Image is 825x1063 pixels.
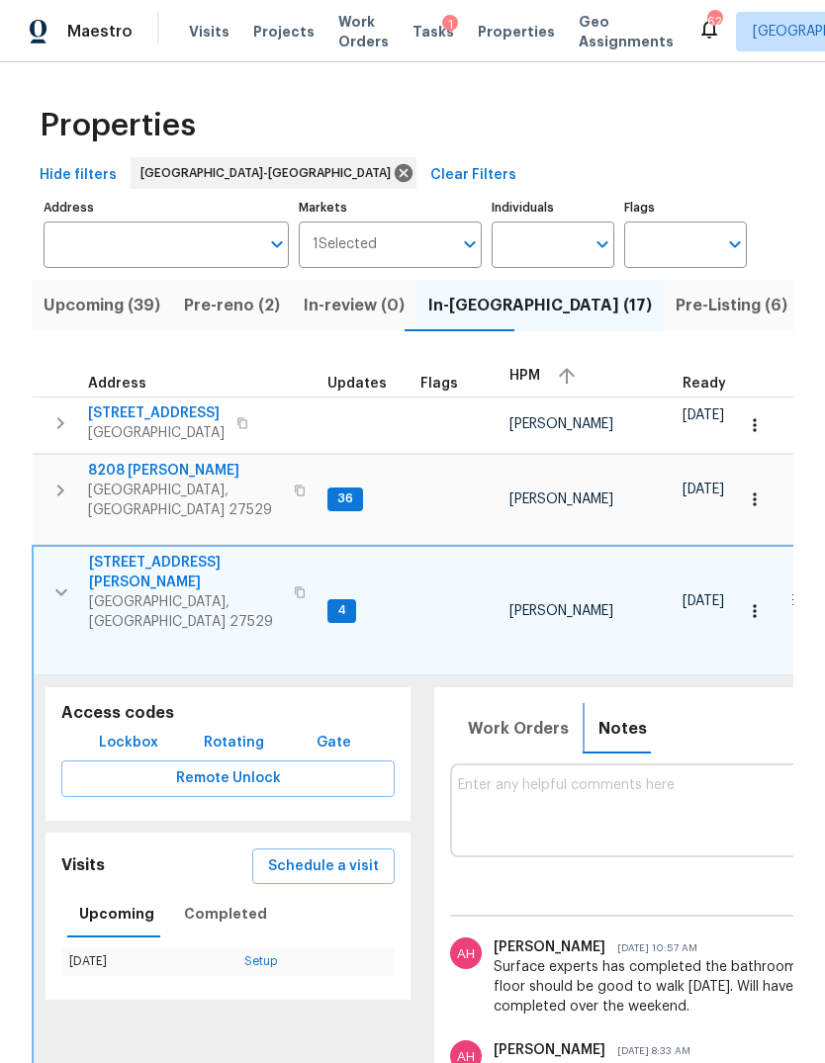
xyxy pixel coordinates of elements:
span: [GEOGRAPHIC_DATA]-[GEOGRAPHIC_DATA] [140,163,399,183]
button: Open [721,230,749,258]
span: Projects [253,22,315,42]
span: Upcoming [79,902,154,927]
span: [DATE] [683,483,724,496]
button: Open [263,230,291,258]
button: Open [589,230,616,258]
span: Properties [478,22,555,42]
label: Individuals [492,202,614,214]
span: Clear Filters [430,163,516,188]
span: Work Orders [338,12,389,51]
span: [STREET_ADDRESS] [88,403,225,423]
button: Lockbox [91,725,166,761]
label: Markets [299,202,483,214]
span: In-review (0) [304,292,405,319]
div: [GEOGRAPHIC_DATA]-[GEOGRAPHIC_DATA] [131,157,416,189]
span: Work Orders [468,715,569,743]
span: 36 [329,490,361,507]
span: [PERSON_NAME] [509,492,613,506]
span: Pre-reno (2) [184,292,280,319]
span: Upcoming (39) [44,292,160,319]
span: Notes [598,715,647,743]
button: Rotating [196,725,272,761]
span: Tasks [412,25,454,39]
span: Ready [683,377,726,391]
h5: Visits [61,855,105,876]
span: [GEOGRAPHIC_DATA], [GEOGRAPHIC_DATA] 27529 [88,481,282,520]
button: Remote Unlock [61,760,395,797]
span: [PERSON_NAME] [509,604,613,618]
button: Clear Filters [422,157,524,194]
button: Gate [302,725,365,761]
span: Visits [189,22,229,42]
span: [PERSON_NAME] [494,1043,605,1057]
span: Properties [40,116,196,135]
span: 4 [329,602,354,619]
h5: Access codes [61,703,395,724]
span: Rotating [204,731,264,755]
label: Flags [624,202,747,214]
span: [DATE] [683,594,724,608]
div: Earliest renovation start date (first business day after COE or Checkout) [683,377,744,391]
span: Lockbox [99,731,158,755]
span: Flags [420,377,458,391]
a: Setup [244,955,277,967]
span: Remote Unlock [77,766,379,791]
button: Open [456,230,484,258]
span: 1 Selected [313,236,377,253]
button: Hide filters [32,157,125,194]
span: [PERSON_NAME] [494,940,605,954]
td: [DATE] [61,947,236,976]
div: 62 [707,12,721,32]
span: Pre-Listing (6) [676,292,787,319]
span: [GEOGRAPHIC_DATA], [GEOGRAPHIC_DATA] 27529 [89,592,282,632]
span: Geo Assignments [579,12,674,51]
span: Schedule a visit [268,854,379,879]
span: Maestro [67,22,133,42]
img: Amanda Horton [450,937,482,969]
span: [DATE] 10:57 AM [605,943,697,953]
label: Address [44,202,289,214]
span: Gate [310,731,357,755]
span: Updates [327,377,387,391]
button: Schedule a visit [252,848,395,885]
span: [PERSON_NAME] [509,417,613,431]
span: Hide filters [40,163,117,188]
span: HPM [509,369,540,383]
span: [DATE] 8:33 AM [605,1046,690,1056]
span: 8208 [PERSON_NAME] [88,461,282,481]
div: 1 [442,15,458,35]
span: Address [88,377,146,391]
span: [GEOGRAPHIC_DATA] [88,423,225,443]
span: [DATE] [683,408,724,422]
span: In-[GEOGRAPHIC_DATA] (17) [428,292,652,319]
span: [STREET_ADDRESS][PERSON_NAME] [89,553,282,592]
span: Completed [184,902,267,927]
